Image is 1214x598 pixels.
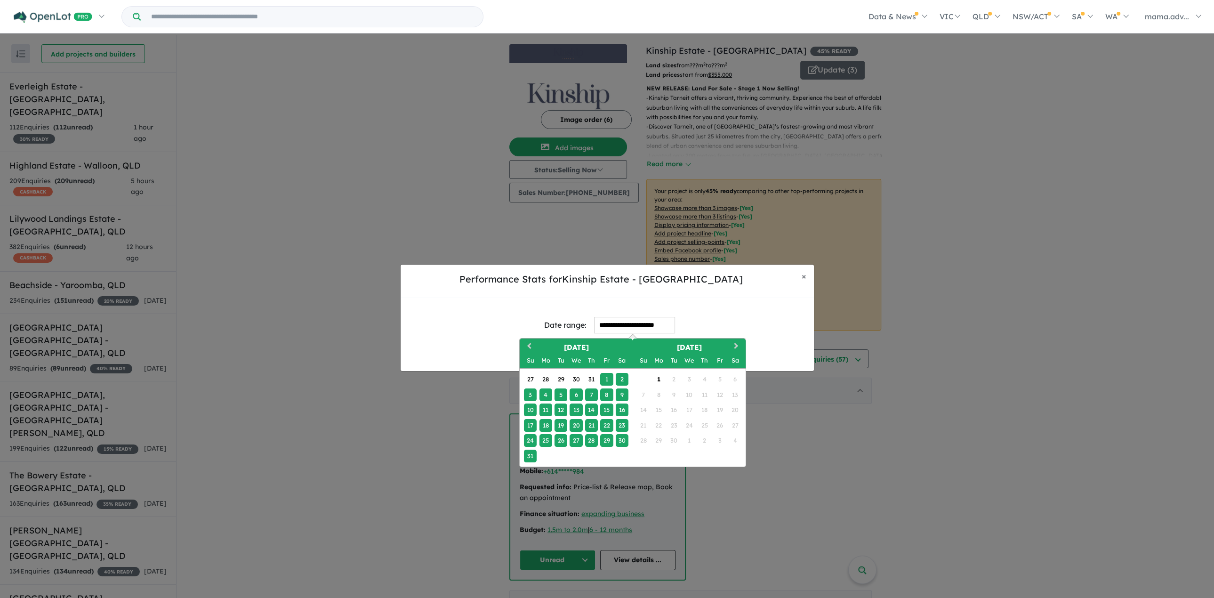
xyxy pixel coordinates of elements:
div: Not available Wednesday, September 24th, 2025 [683,419,695,432]
div: Choose Tuesday, August 19th, 2025 [554,419,567,432]
div: Not available Monday, September 15th, 2025 [652,404,665,416]
div: Not available Monday, September 29th, 2025 [652,434,665,447]
div: Choose Thursday, August 14th, 2025 [585,404,597,416]
div: Choose Saturday, August 23rd, 2025 [615,419,628,432]
div: Choose Saturday, August 2nd, 2025 [615,373,628,386]
div: Choose Tuesday, July 29th, 2025 [554,373,567,386]
div: Monday [652,354,665,367]
div: Not available Thursday, September 25th, 2025 [698,419,710,432]
div: Wednesday [683,354,695,367]
div: Choose Thursday, August 21st, 2025 [585,419,597,432]
div: Not available Tuesday, September 16th, 2025 [667,404,680,416]
div: Choose Wednesday, August 20th, 2025 [570,419,582,432]
div: Monday [539,354,552,367]
div: Not available Monday, September 8th, 2025 [652,388,665,401]
div: Not available Sunday, September 14th, 2025 [636,404,649,416]
div: Not available Wednesday, September 17th, 2025 [683,404,695,416]
div: Not available Saturday, September 27th, 2025 [728,419,741,432]
div: Tuesday [667,354,680,367]
div: Choose Wednesday, August 27th, 2025 [570,434,582,447]
div: Choose Date [519,338,746,467]
div: Choose Wednesday, July 30th, 2025 [570,373,582,386]
div: Choose Saturday, August 16th, 2025 [615,404,628,416]
div: Choose Monday, August 4th, 2025 [539,388,552,401]
span: mama.adv... [1145,12,1189,21]
div: Not available Thursday, September 18th, 2025 [698,404,710,416]
h2: [DATE] [519,342,632,353]
div: Friday [600,354,613,367]
div: Choose Wednesday, August 13th, 2025 [570,404,582,416]
div: Thursday [698,354,710,367]
div: Not available Saturday, September 20th, 2025 [728,404,741,416]
div: Choose Monday, August 25th, 2025 [539,434,552,447]
div: Choose Sunday, August 3rd, 2025 [523,388,536,401]
div: Choose Friday, August 15th, 2025 [600,404,613,416]
div: Choose Sunday, August 31st, 2025 [523,450,536,462]
div: Not available Saturday, October 4th, 2025 [728,434,741,447]
div: Month September, 2025 [635,372,742,448]
div: Choose Thursday, August 7th, 2025 [585,388,597,401]
div: Saturday [728,354,741,367]
div: Not available Thursday, September 4th, 2025 [698,373,710,386]
div: Month August, 2025 [523,372,629,464]
div: Wednesday [570,354,582,367]
div: Choose Sunday, August 24th, 2025 [523,434,536,447]
div: Sunday [636,354,649,367]
div: Choose Friday, August 22nd, 2025 [600,419,613,432]
div: Not available Wednesday, September 3rd, 2025 [683,373,695,386]
span: × [802,271,806,282]
div: Choose Tuesday, August 26th, 2025 [554,434,567,447]
button: Previous Month [520,339,535,355]
div: Not available Wednesday, October 1st, 2025 [683,434,695,447]
div: Choose Friday, August 1st, 2025 [600,373,613,386]
div: Not available Wednesday, September 10th, 2025 [683,388,695,401]
div: Not available Sunday, September 28th, 2025 [636,434,649,447]
div: Choose Thursday, July 31st, 2025 [585,373,597,386]
img: Openlot PRO Logo White [14,11,92,23]
div: Not available Friday, September 19th, 2025 [713,404,726,416]
div: Not available Friday, October 3rd, 2025 [713,434,726,447]
div: Choose Saturday, August 30th, 2025 [615,434,628,447]
h5: Performance Stats for Kinship Estate - [GEOGRAPHIC_DATA] [408,272,794,286]
div: Choose Monday, August 11th, 2025 [539,404,552,416]
div: Choose Sunday, August 10th, 2025 [523,404,536,416]
div: Saturday [615,354,628,367]
div: Not available Sunday, September 7th, 2025 [636,388,649,401]
div: Sunday [523,354,536,367]
h2: [DATE] [632,342,745,353]
div: Not available Saturday, September 6th, 2025 [728,373,741,386]
div: Not available Friday, September 26th, 2025 [713,419,726,432]
div: Friday [713,354,726,367]
div: Choose Friday, August 8th, 2025 [600,388,613,401]
div: Not available Thursday, October 2nd, 2025 [698,434,710,447]
div: Choose Tuesday, August 12th, 2025 [554,404,567,416]
div: Not available Saturday, September 13th, 2025 [728,388,741,401]
div: Choose Sunday, July 27th, 2025 [523,373,536,386]
div: Choose Monday, July 28th, 2025 [539,373,552,386]
div: Not available Friday, September 12th, 2025 [713,388,726,401]
input: Try estate name, suburb, builder or developer [143,7,481,27]
div: Choose Monday, August 18th, 2025 [539,419,552,432]
div: Choose Sunday, August 17th, 2025 [523,419,536,432]
div: Not available Tuesday, September 9th, 2025 [667,388,680,401]
div: Choose Monday, September 1st, 2025 [652,373,665,386]
div: Date range: [544,319,587,331]
div: Choose Wednesday, August 6th, 2025 [570,388,582,401]
div: Not available Thursday, September 11th, 2025 [698,388,710,401]
div: Not available Sunday, September 21st, 2025 [636,419,649,432]
div: Tuesday [554,354,567,367]
div: Not available Tuesday, September 30th, 2025 [667,434,680,447]
button: Next Month [730,339,745,355]
div: Choose Tuesday, August 5th, 2025 [554,388,567,401]
div: Not available Tuesday, September 2nd, 2025 [667,373,680,386]
div: Choose Saturday, August 9th, 2025 [615,388,628,401]
div: Not available Tuesday, September 23rd, 2025 [667,419,680,432]
div: Not available Friday, September 5th, 2025 [713,373,726,386]
div: Not available Monday, September 22nd, 2025 [652,419,665,432]
div: Choose Thursday, August 28th, 2025 [585,434,597,447]
div: Choose Friday, August 29th, 2025 [600,434,613,447]
div: Thursday [585,354,597,367]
